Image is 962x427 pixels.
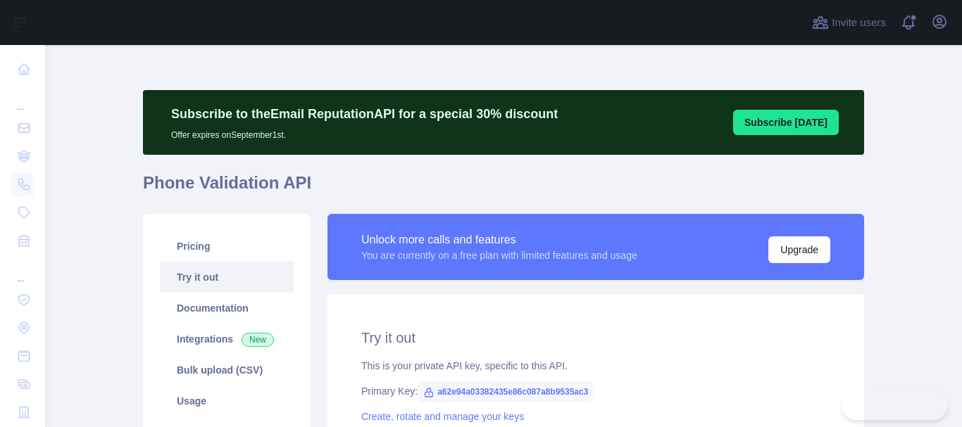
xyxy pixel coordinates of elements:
div: Unlock more calls and features [361,231,637,248]
a: Documentation [160,293,294,324]
a: Integrations New [160,324,294,355]
span: Invite users [832,15,886,31]
a: Pricing [160,231,294,262]
a: Try it out [160,262,294,293]
h2: Try it out [361,328,830,348]
span: a62e94a03382435e86c087a8b9535ac3 [418,381,594,402]
div: This is your private API key, specific to this API. [361,359,830,373]
p: Offer expires on September 1st. [171,124,558,141]
div: ... [11,84,34,113]
p: Subscribe to the Email Reputation API for a special 30 % discount [171,104,558,124]
div: ... [11,256,34,284]
a: Bulk upload (CSV) [160,355,294,385]
a: Usage [160,385,294,416]
a: Create, rotate and manage your keys [361,411,524,422]
iframe: Toggle Customer Support [842,390,948,420]
div: Primary Key: [361,384,830,398]
span: New [242,333,274,347]
h1: Phone Validation API [143,172,864,205]
button: Invite users [809,11,889,34]
button: Upgrade [768,236,830,263]
div: You are currently on a free plan with limited features and usage [361,248,637,262]
button: Subscribe [DATE] [733,110,839,135]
